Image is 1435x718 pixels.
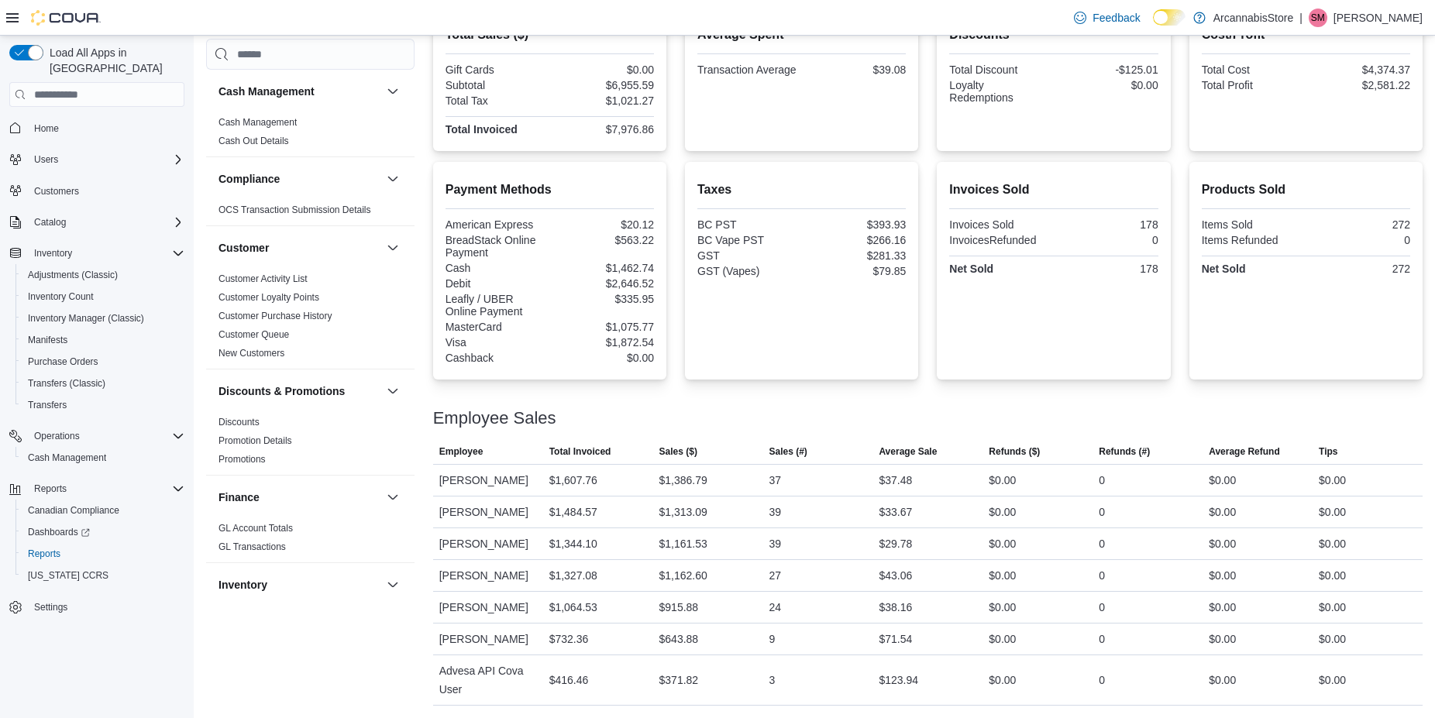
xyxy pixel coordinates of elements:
div: $393.93 [805,218,907,231]
a: Transfers (Classic) [22,374,112,393]
a: Customer Activity List [219,273,308,284]
button: Cash Management [219,84,380,99]
span: Users [28,150,184,169]
div: $1,021.27 [552,94,654,107]
span: Load All Apps in [GEOGRAPHIC_DATA] [43,45,184,76]
button: Compliance [384,170,402,188]
div: $0.00 [1209,471,1236,490]
a: Dashboards [22,523,96,541]
div: $6,955.59 [552,79,654,91]
span: Reports [22,545,184,563]
a: Customer Purchase History [219,311,332,321]
div: BC Vape PST [697,234,799,246]
div: $43.06 [879,566,912,585]
div: [PERSON_NAME] [433,496,543,527]
span: Transfers (Classic) [28,377,105,390]
div: -$125.01 [1057,64,1158,76]
button: Transfers [15,394,191,416]
span: Reports [28,548,60,560]
a: Promotion Details [219,435,292,446]
span: New Customers [219,347,284,359]
div: [PERSON_NAME] [433,465,543,496]
div: BreadStack Online Payment [446,234,547,259]
div: [PERSON_NAME] [433,560,543,591]
span: Customer Loyalty Points [219,291,319,304]
div: Customer [206,270,415,369]
div: $1,607.76 [549,471,597,490]
a: Inventory Count [22,287,100,306]
div: $0.00 [989,671,1016,689]
div: $0.00 [1057,79,1158,91]
button: Cash Management [15,447,191,469]
div: $29.78 [879,534,912,553]
a: Discounts [219,417,260,428]
button: Customer [219,240,380,256]
span: Home [28,118,184,137]
span: Promotions [219,453,266,465]
span: Catalog [34,216,66,228]
span: Adjustments (Classic) [28,269,118,281]
span: Average Sale [879,445,937,458]
div: Cash [446,262,547,274]
div: $0.00 [989,598,1016,617]
span: Dashboards [22,523,184,541]
div: [PERSON_NAME] [433,624,543,654]
h2: Taxes [697,180,906,199]
strong: Net Sold [1202,263,1246,275]
h3: Compliance [219,171,280,187]
div: Total Tax [446,94,547,107]
span: Sales (#) [769,445,807,458]
div: $0.00 [1209,503,1236,521]
button: Canadian Compliance [15,500,191,521]
div: 0 [1099,630,1105,648]
span: Inventory Manager (Classic) [22,309,184,328]
span: Customers [28,181,184,201]
div: $0.00 [1319,503,1346,521]
span: Canadian Compliance [28,504,119,517]
div: Items Sold [1202,218,1303,231]
button: Home [3,116,191,139]
div: $2,646.52 [552,277,654,290]
div: Total Discount [949,64,1051,76]
button: Adjustments (Classic) [15,264,191,286]
strong: Net Sold [949,263,993,275]
a: Adjustments (Classic) [22,266,124,284]
div: $123.94 [879,671,918,689]
div: $0.00 [989,630,1016,648]
div: [PERSON_NAME] [433,592,543,623]
span: Home [34,122,59,135]
span: Canadian Compliance [22,501,184,520]
div: 24 [769,598,781,617]
div: 272 [1309,263,1410,275]
a: Dashboards [15,521,191,543]
div: 0 [1099,534,1105,553]
div: $0.00 [1209,598,1236,617]
div: Discounts & Promotions [206,413,415,475]
div: Cashback [446,352,547,364]
div: 0 [1099,471,1105,490]
div: $2,581.22 [1309,79,1410,91]
a: Transfers [22,396,73,414]
span: GL Account Totals [219,522,293,534]
button: Finance [384,488,402,507]
div: Subtotal [446,79,547,91]
button: Customer [384,239,402,257]
button: Transfers (Classic) [15,373,191,394]
div: Finance [206,519,415,562]
div: $79.85 [805,265,907,277]
div: $0.00 [989,503,1016,521]
button: Inventory Manager (Classic) [15,307,191,329]
div: $0.00 [1209,566,1236,585]
a: Settings [28,598,74,617]
h2: Products Sold [1202,180,1410,199]
button: Users [28,150,64,169]
h3: Cash Management [219,84,315,99]
div: $0.00 [552,352,654,364]
span: Settings [28,597,184,617]
span: Total Invoiced [549,445,611,458]
div: $266.16 [805,234,907,246]
span: Refunds (#) [1099,445,1150,458]
div: $20.12 [552,218,654,231]
a: Promotions [219,454,266,465]
div: Leafly / UBER Online Payment [446,293,547,318]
